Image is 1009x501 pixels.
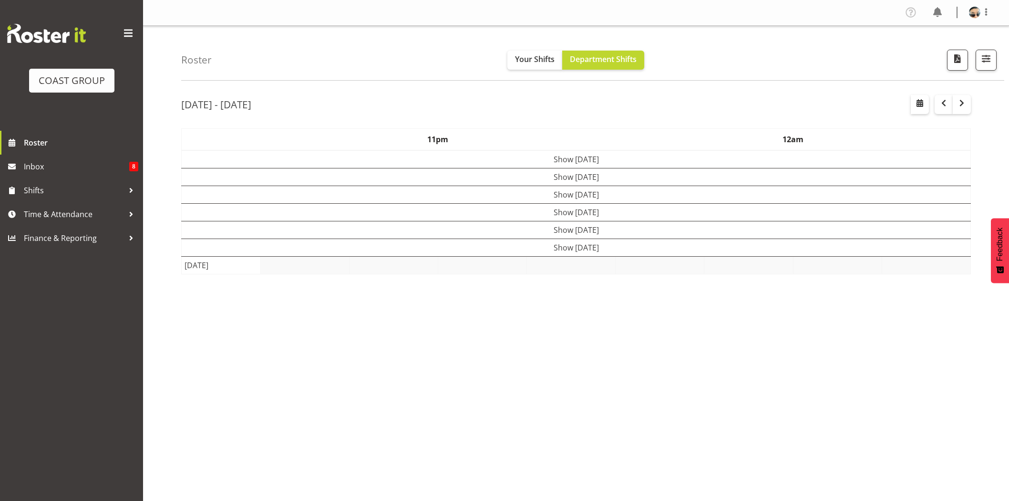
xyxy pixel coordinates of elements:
[7,24,86,43] img: Rosterit website logo
[182,168,971,186] td: Show [DATE]
[181,54,212,65] h4: Roster
[39,73,105,88] div: COAST GROUP
[182,221,971,239] td: Show [DATE]
[24,207,124,221] span: Time & Attendance
[616,128,971,150] th: 12am
[24,159,129,174] span: Inbox
[570,54,637,64] span: Department Shifts
[260,128,616,150] th: 11pm
[562,51,644,70] button: Department Shifts
[24,183,124,198] span: Shifts
[996,228,1004,261] span: Feedback
[129,162,138,171] span: 8
[515,54,555,64] span: Your Shifts
[182,186,971,203] td: Show [DATE]
[182,150,971,168] td: Show [DATE]
[182,203,971,221] td: Show [DATE]
[991,218,1009,283] button: Feedback - Show survey
[182,256,261,274] td: [DATE]
[911,95,929,114] button: Select a specific date within the roster.
[24,136,138,150] span: Roster
[976,50,997,71] button: Filter Shifts
[969,7,980,18] img: aof-anujarawat71d0d1c466b097e0dd92e270e9672f26.png
[182,239,971,256] td: Show [DATE]
[24,231,124,245] span: Finance & Reporting
[947,50,968,71] button: Download a PDF of the roster according to the set date range.
[507,51,562,70] button: Your Shifts
[181,98,251,111] h2: [DATE] - [DATE]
